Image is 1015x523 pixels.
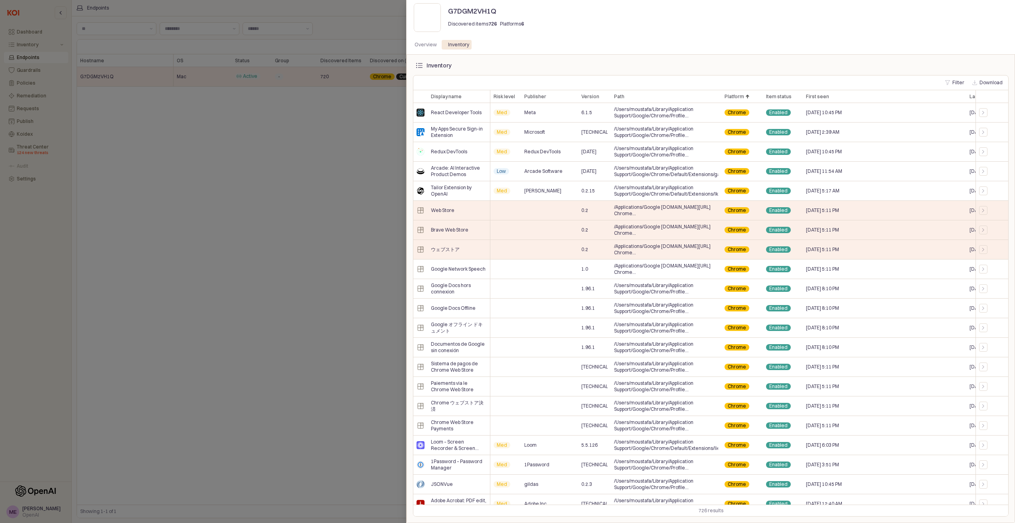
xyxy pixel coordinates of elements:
[806,246,839,253] span: [DATE] 5:11 PM
[431,361,487,373] span: Sistema de pagos de Chrome Web Store
[431,246,460,253] span: ウェブストア
[970,207,1003,214] span: [DATE] 1:02 AM
[614,263,718,275] span: /Applications/Google [DOMAIN_NAME][URL] Chrome Framework.framework/Versions/139.0.7258.128/Resour...
[806,462,839,468] span: [DATE] 3:51 PM
[614,302,718,315] span: /Users/moustafa/Library/Application Support/Google/Chrome/Profile 1/Extensions/ghbmnnjooekpmoecnn...
[524,188,561,194] span: [PERSON_NAME]
[581,442,598,448] span: 5.5.126
[806,168,842,174] span: [DATE] 11:54 AM
[581,266,588,272] span: 1.0
[431,497,487,510] span: Adobe Acrobat: PDF edit, convert, sign tools
[806,442,839,448] span: [DATE] 6:03 PM
[725,93,744,100] span: Platform
[524,442,536,448] span: Loom
[448,6,680,16] p: G7DGM2VH1Q
[431,439,487,452] span: Loom – Screen Recorder & Screen Capture
[769,305,787,311] span: Enabled
[524,168,562,174] span: Arcade Software
[728,168,746,174] span: Chrome
[581,501,608,507] span: [TECHNICAL_ID]
[728,481,746,487] span: Chrome
[728,266,746,272] span: Chrome
[970,462,1003,468] span: [DATE] 1:02 AM
[769,344,787,351] span: Enabled
[581,109,592,116] span: 6.1.5
[728,344,746,351] span: Chrome
[431,481,453,487] span: JSONVue
[970,364,1003,370] span: [DATE] 1:02 AM
[614,224,718,236] span: /Applications/Google [DOMAIN_NAME][URL] Chrome Framework.framework/Versions/139.0.7258.128/Resour...
[769,246,787,253] span: Enabled
[410,40,442,50] div: Overview
[581,364,608,370] span: [TECHNICAL_ID]
[728,227,746,233] span: Chrome
[969,78,1006,87] button: Download
[769,403,787,409] span: Enabled
[614,400,718,412] span: /Users/moustafa/Library/Application Support/Google/Chrome/Profile 1/Extensions/nmmhkkegccagdldgii...
[496,481,507,487] span: Med
[614,341,718,354] span: /Users/moustafa/Library/Application Support/Google/Chrome/Profile 1/Extensions/ghbmnnjooekpmoecnn...
[581,462,608,468] span: [TECHNICAL_ID]
[769,501,787,507] span: Enabled
[728,325,746,331] span: Chrome
[431,149,467,155] span: Redux DevTools
[728,207,746,214] span: Chrome
[581,403,608,409] span: [TECHNICAL_ID]
[581,93,599,100] span: Version
[431,184,487,197] span: Tailor Extension by OpenAI
[431,93,462,100] span: Display name
[581,227,588,233] span: 0.2
[728,188,746,194] span: Chrome
[728,129,746,135] span: Chrome
[970,188,1003,194] span: [DATE] 1:02 AM
[806,481,841,487] span: [DATE] 10:45 PM
[970,149,1003,155] span: [DATE] 1:02 AM
[581,246,588,253] span: 0.2
[413,505,1008,516] div: Table toolbar
[524,481,538,487] span: gildas
[581,285,595,292] span: 1.96.1
[614,478,718,491] span: /Users/moustafa/Library/Application Support/Google/Chrome/Profile 1/Extensions/chklaanhfefbnpoihc...
[431,227,468,233] span: Brave Web Store
[496,109,507,116] span: Med
[728,501,746,507] span: Chrome
[728,422,746,429] span: Chrome
[431,321,487,334] span: Google オフライン ドキュメント
[448,40,469,50] div: Inventory
[806,364,839,370] span: [DATE] 5:11 PM
[806,422,839,429] span: [DATE] 5:11 PM
[614,126,718,139] span: /Users/moustafa/Library/Application Support/Google/Chrome/Profile 1/Extensions/ggjhpefgjjfobnfold...
[728,109,746,116] span: Chrome
[806,305,839,311] span: [DATE] 8:10 PM
[431,207,454,214] span: Web Store
[806,344,839,351] span: [DATE] 8:10 PM
[427,62,452,69] div: Inventory
[970,266,1003,272] span: [DATE] 1:02 AM
[970,481,1003,487] span: [DATE] 1:02 AM
[769,129,787,135] span: Enabled
[496,149,507,155] span: Med
[581,422,608,429] span: [TECHNICAL_ID]
[443,40,474,50] div: Inventory
[806,403,839,409] span: [DATE] 5:11 PM
[728,462,746,468] span: Chrome
[581,188,595,194] span: 0.2.15
[496,129,507,135] span: Med
[728,246,746,253] span: Chrome
[524,462,549,468] span: 1Password
[431,126,487,139] span: My Apps Secure Sign-in Extension
[581,481,592,487] span: 0.2.3
[614,204,718,217] span: /Applications/Google [DOMAIN_NAME][URL] Chrome Framework.framework/Versions/139.0.7258.128/Resour...
[769,227,787,233] span: Enabled
[970,246,1003,253] span: [DATE] 1:02 AM
[431,282,487,295] span: Google Docs hors connexion
[524,109,535,116] span: Meta
[806,129,839,135] span: [DATE] 2:39 AM
[806,188,839,194] span: [DATE] 5:17 AM
[970,422,1003,429] span: [DATE] 1:02 AM
[581,383,608,390] span: [TECHNICAL_ID]
[581,207,588,214] span: 0.2
[614,458,718,471] span: /Users/moustafa/Library/Application Support/Google/Chrome/Profile 1/Extensions/aeblfdkhhhdcdjpifh...
[614,145,718,158] span: /Users/moustafa/Library/Application Support/Google/Chrome/Profile 1/Extensions/lmhkpmbekcpmknklio...
[431,165,487,178] span: Arcade: AI Interactive Product Demos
